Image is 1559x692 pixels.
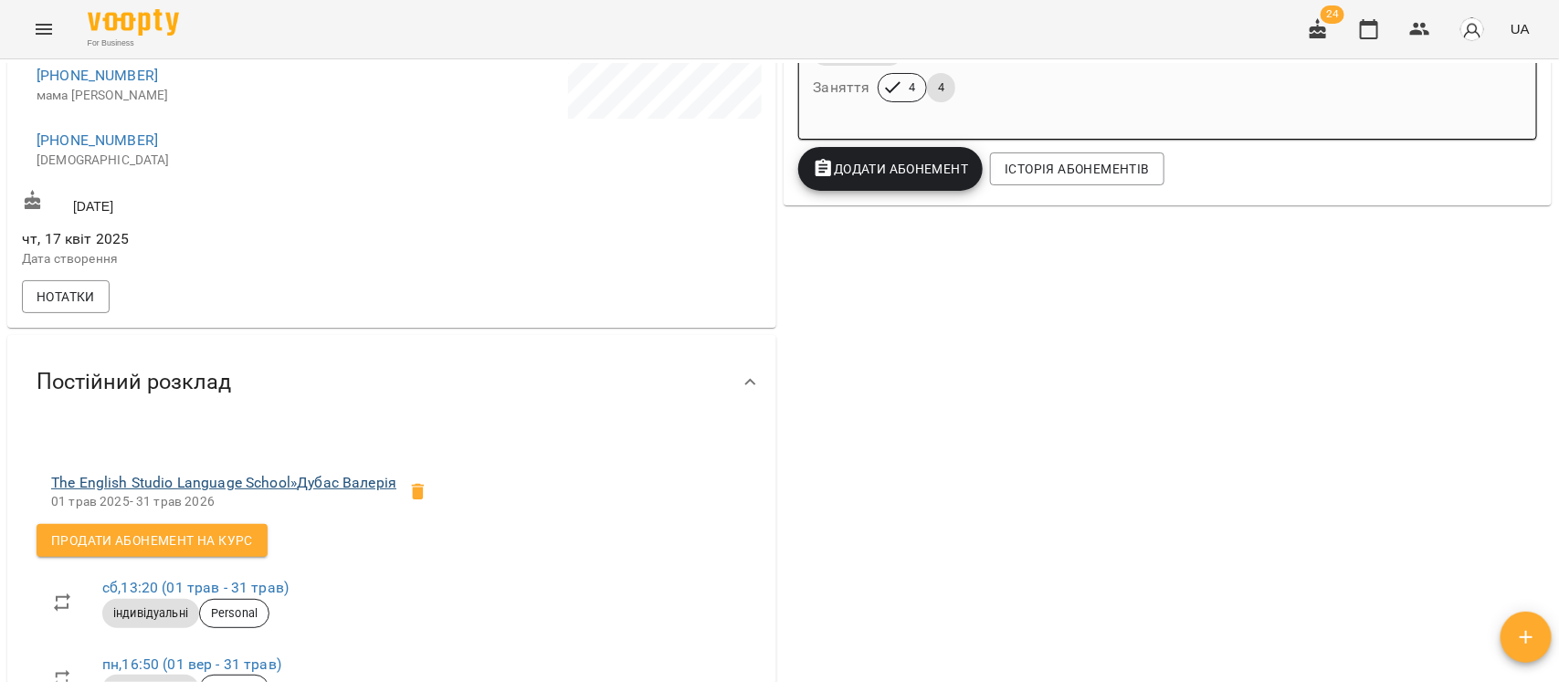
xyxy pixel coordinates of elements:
[7,335,776,429] div: Постійний розклад
[51,529,253,551] span: Продати абонемент на Курс
[51,474,396,491] a: The English Studio Language School»Дубас Валерія
[898,79,926,96] span: 4
[200,605,269,622] span: Personal
[37,152,374,170] p: [DEMOGRAPHIC_DATA]
[22,228,388,250] span: чт, 17 квіт 2025
[37,131,158,149] a: [PHONE_NUMBER]
[102,605,199,622] span: індивідуальні
[22,250,388,268] p: Дата створення
[1503,12,1537,46] button: UA
[102,655,281,673] a: пн,16:50 (01 вер - 31 трав)
[37,368,231,396] span: Постійний розклад
[37,524,268,557] button: Продати абонемент на Курс
[88,37,179,49] span: For Business
[102,579,289,596] a: сб,13:20 (01 трав - 31 трав)
[1321,5,1344,24] span: 24
[814,75,870,100] h6: Заняття
[22,280,110,313] button: Нотатки
[37,67,158,84] a: [PHONE_NUMBER]
[990,152,1164,185] button: Історія абонементів
[51,493,396,511] p: 01 трав 2025 - 31 трав 2026
[927,79,955,96] span: 4
[22,7,66,51] button: Menu
[1005,158,1149,180] span: Історія абонементів
[37,286,95,308] span: Нотатки
[798,147,984,191] button: Додати Абонемент
[1511,19,1530,38] span: UA
[813,158,969,180] span: Додати Абонемент
[18,186,392,220] div: [DATE]
[37,87,374,105] p: мама [PERSON_NAME]
[396,470,440,514] span: Видалити клієнта з групи Дубас Валерія для курсу Дубас Валерія?
[1459,16,1485,42] img: avatar_s.png
[88,9,179,36] img: Voopty Logo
